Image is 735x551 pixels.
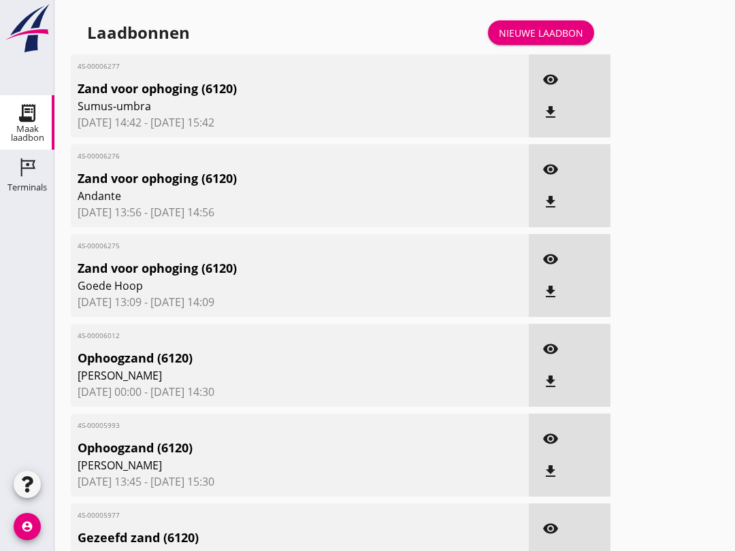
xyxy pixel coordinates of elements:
[78,188,448,204] span: Andante
[542,520,559,537] i: visibility
[14,513,41,540] i: account_circle
[78,367,448,384] span: [PERSON_NAME]
[488,20,594,45] a: Nieuwe laadbon
[78,80,448,98] span: Zand voor ophoging (6120)
[542,284,559,300] i: file_download
[78,420,448,431] span: 4S-00005993
[542,194,559,210] i: file_download
[78,473,522,490] span: [DATE] 13:45 - [DATE] 15:30
[542,431,559,447] i: visibility
[78,259,448,278] span: Zand voor ophoging (6120)
[542,373,559,390] i: file_download
[78,457,448,473] span: [PERSON_NAME]
[78,384,522,400] span: [DATE] 00:00 - [DATE] 14:30
[78,114,522,131] span: [DATE] 14:42 - [DATE] 15:42
[542,251,559,267] i: visibility
[542,463,559,480] i: file_download
[3,3,52,54] img: logo-small.a267ee39.svg
[78,169,448,188] span: Zand voor ophoging (6120)
[542,104,559,120] i: file_download
[78,349,448,367] span: Ophoogzand (6120)
[7,183,47,192] div: Terminals
[542,341,559,357] i: visibility
[78,439,448,457] span: Ophoogzand (6120)
[78,529,448,547] span: Gezeefd zand (6120)
[542,161,559,178] i: visibility
[78,98,448,114] span: Sumus-umbra
[542,71,559,88] i: visibility
[78,151,448,161] span: 4S-00006276
[499,26,583,40] div: Nieuwe laadbon
[78,510,448,520] span: 4S-00005977
[78,294,522,310] span: [DATE] 13:09 - [DATE] 14:09
[78,241,448,251] span: 4S-00006275
[87,22,190,44] div: Laadbonnen
[78,331,448,341] span: 4S-00006012
[78,278,448,294] span: Goede Hoop
[78,204,522,220] span: [DATE] 13:56 - [DATE] 14:56
[78,61,448,71] span: 4S-00006277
